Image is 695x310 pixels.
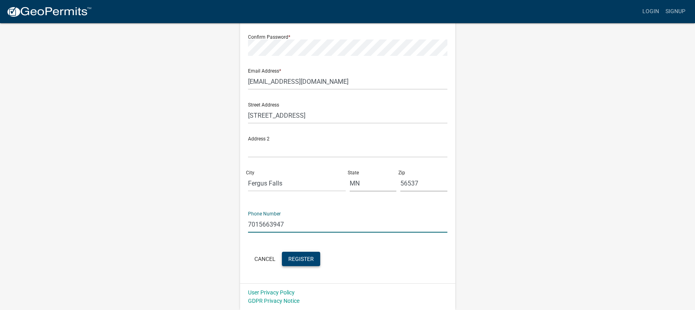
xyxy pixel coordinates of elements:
[662,4,689,19] a: Signup
[282,252,320,266] button: Register
[248,298,299,304] a: GDPR Privacy Notice
[248,289,295,296] a: User Privacy Policy
[248,252,282,266] button: Cancel
[288,255,314,262] span: Register
[639,4,662,19] a: Login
